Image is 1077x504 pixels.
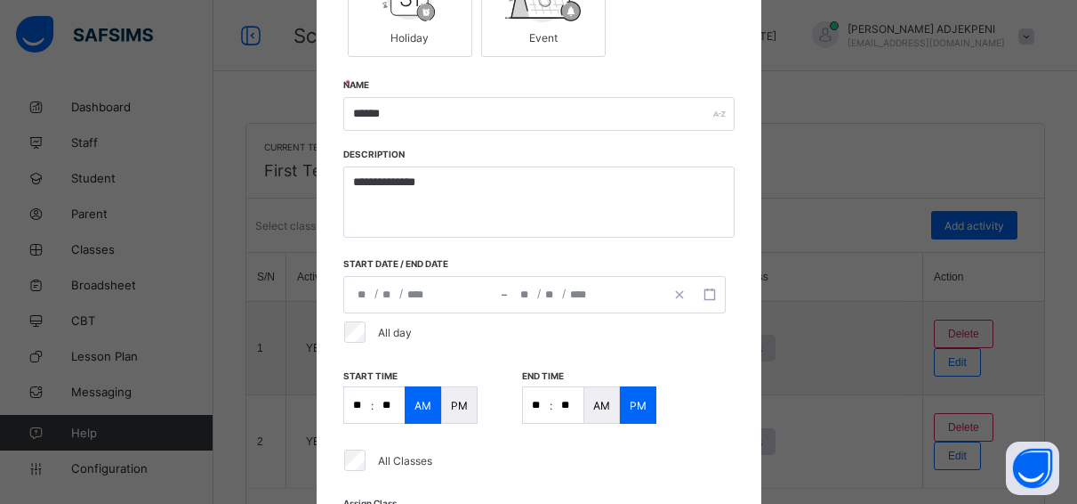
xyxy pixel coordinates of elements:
[371,399,374,412] p: :
[343,370,398,381] span: start time
[414,399,431,412] p: AM
[491,22,596,53] div: Event
[502,287,507,303] span: –
[343,258,509,269] span: Start date / End date
[537,286,541,301] span: /
[378,454,432,467] label: All Classes
[550,399,552,412] p: :
[343,149,405,159] span: Description
[374,286,378,301] span: /
[1006,442,1059,495] button: Open asap
[562,286,566,301] span: /
[358,22,462,53] div: Holiday
[630,399,647,412] p: PM
[399,286,403,301] span: /
[343,79,369,90] span: Name
[593,399,610,412] p: AM
[378,326,412,339] label: All day
[522,370,564,381] span: End time
[451,399,468,412] p: PM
